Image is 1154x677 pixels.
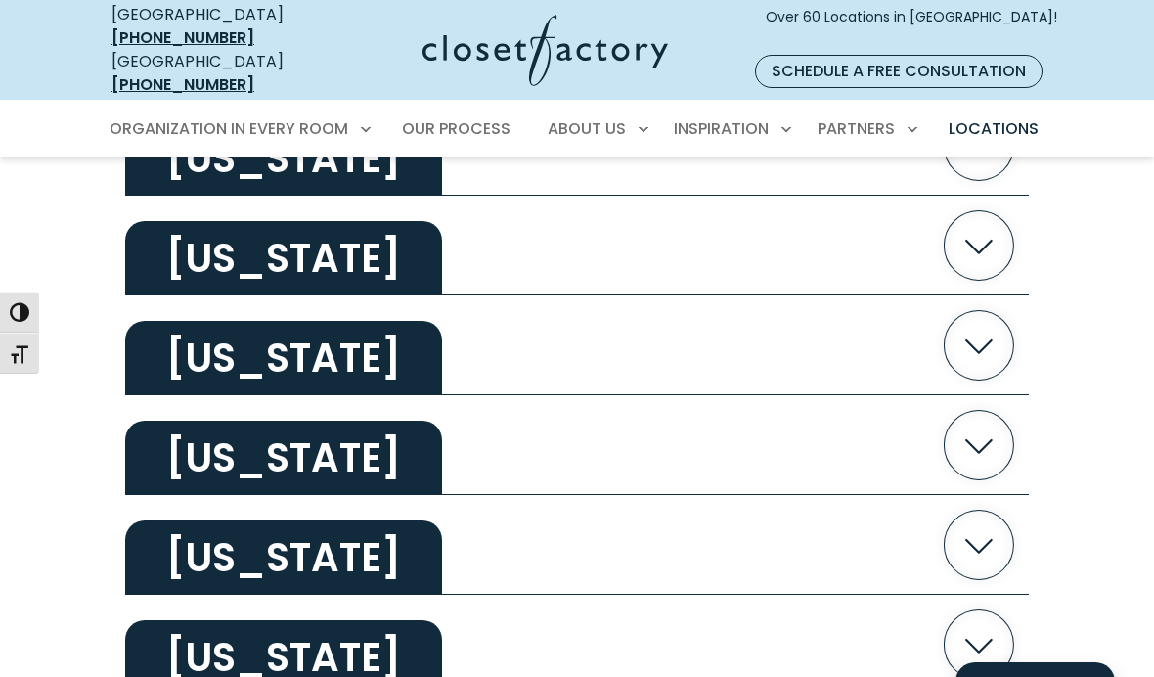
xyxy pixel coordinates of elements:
nav: Primary Menu [96,102,1058,157]
h2: [US_STATE] [125,221,442,295]
span: Our Process [402,117,510,140]
h2: [US_STATE] [125,520,442,595]
div: [GEOGRAPHIC_DATA] [111,3,325,50]
span: Inspiration [674,117,769,140]
button: [US_STATE] [125,395,1029,495]
button: [US_STATE] [125,495,1029,595]
span: Locations [949,117,1039,140]
h2: [US_STATE] [125,121,442,196]
span: Partners [818,117,895,140]
div: [GEOGRAPHIC_DATA] [111,50,325,97]
span: Over 60 Locations in [GEOGRAPHIC_DATA]! [766,7,1057,48]
h2: [US_STATE] [125,421,442,495]
a: Schedule a Free Consultation [755,55,1043,88]
button: [US_STATE] [125,295,1029,395]
a: [PHONE_NUMBER] [111,73,254,96]
h2: [US_STATE] [125,321,442,395]
img: Closet Factory Logo [422,15,668,86]
span: About Us [548,117,626,140]
span: Organization in Every Room [110,117,348,140]
button: [US_STATE] [125,196,1029,295]
a: [PHONE_NUMBER] [111,26,254,49]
